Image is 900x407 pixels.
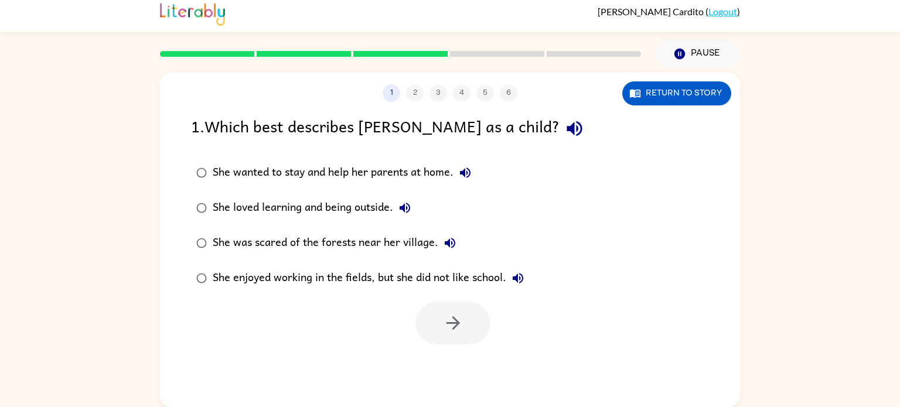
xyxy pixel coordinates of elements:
button: She was scared of the forests near her village. [438,231,462,255]
div: She loved learning and being outside. [213,196,417,220]
div: 1 . Which best describes [PERSON_NAME] as a child? [191,114,709,143]
button: Pause [655,40,740,67]
div: She enjoyed working in the fields, but she did not like school. [213,266,530,290]
button: Return to story [622,81,731,105]
button: 1 [383,84,400,102]
a: Logout [708,6,737,17]
button: She wanted to stay and help her parents at home. [454,161,477,184]
div: She wanted to stay and help her parents at home. [213,161,477,184]
button: She loved learning and being outside. [393,196,417,220]
div: ( ) [598,6,740,17]
div: She was scared of the forests near her village. [213,231,462,255]
button: She enjoyed working in the fields, but she did not like school. [506,266,530,290]
span: [PERSON_NAME] Cardito [598,6,705,17]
